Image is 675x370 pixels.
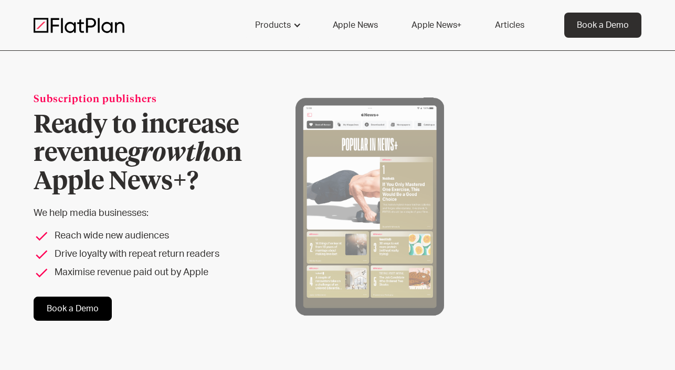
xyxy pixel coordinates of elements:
a: Book a Demo [34,297,112,321]
div: Book a Demo [577,19,629,31]
a: Articles [482,13,537,38]
li: Reach wide new audiences [34,229,252,243]
li: Maximise revenue paid out by Apple [34,266,252,280]
h1: Ready to increase revenue on Apple News+? [34,111,252,196]
div: Products [255,19,291,31]
a: Book a Demo [564,13,641,38]
p: We help media businesses: [34,206,252,221]
li: Drive loyalty with repeat return readers [34,247,252,262]
em: growth [128,141,211,166]
a: Apple News [320,13,391,38]
div: Subscription publishers [34,93,252,107]
div: Products [242,13,312,38]
a: Apple News+ [399,13,474,38]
